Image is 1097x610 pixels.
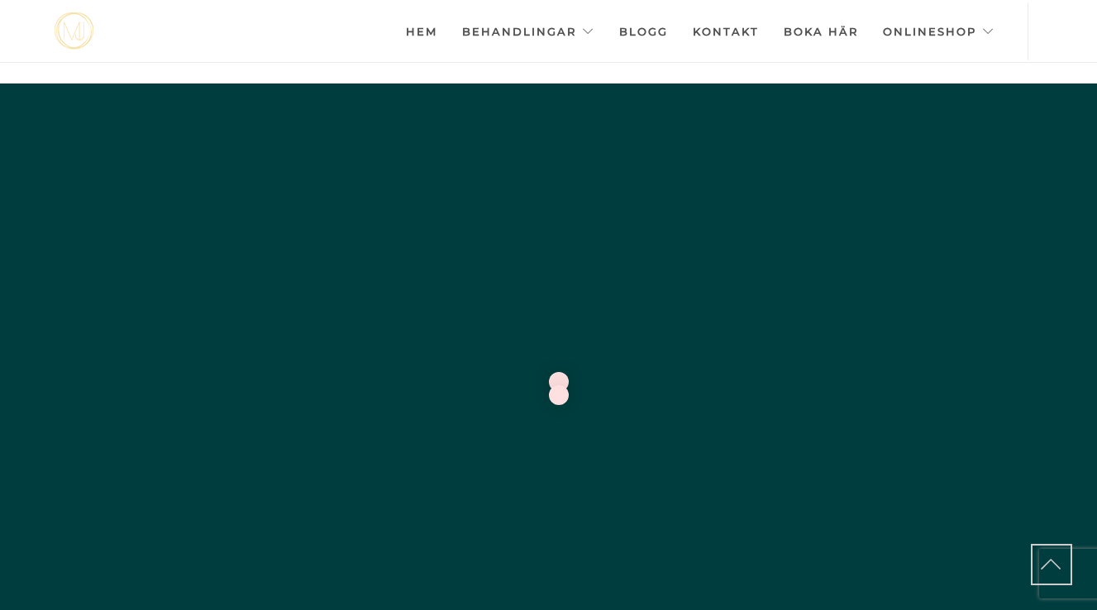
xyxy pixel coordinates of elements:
img: mjstudio [55,12,93,50]
a: Kontakt [693,2,759,60]
a: Behandlingar [462,2,594,60]
a: mjstudio mjstudio mjstudio [55,12,93,50]
a: Boka här [784,2,858,60]
a: Hem [406,2,437,60]
a: Onlineshop [883,2,994,60]
a: Blogg [619,2,668,60]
